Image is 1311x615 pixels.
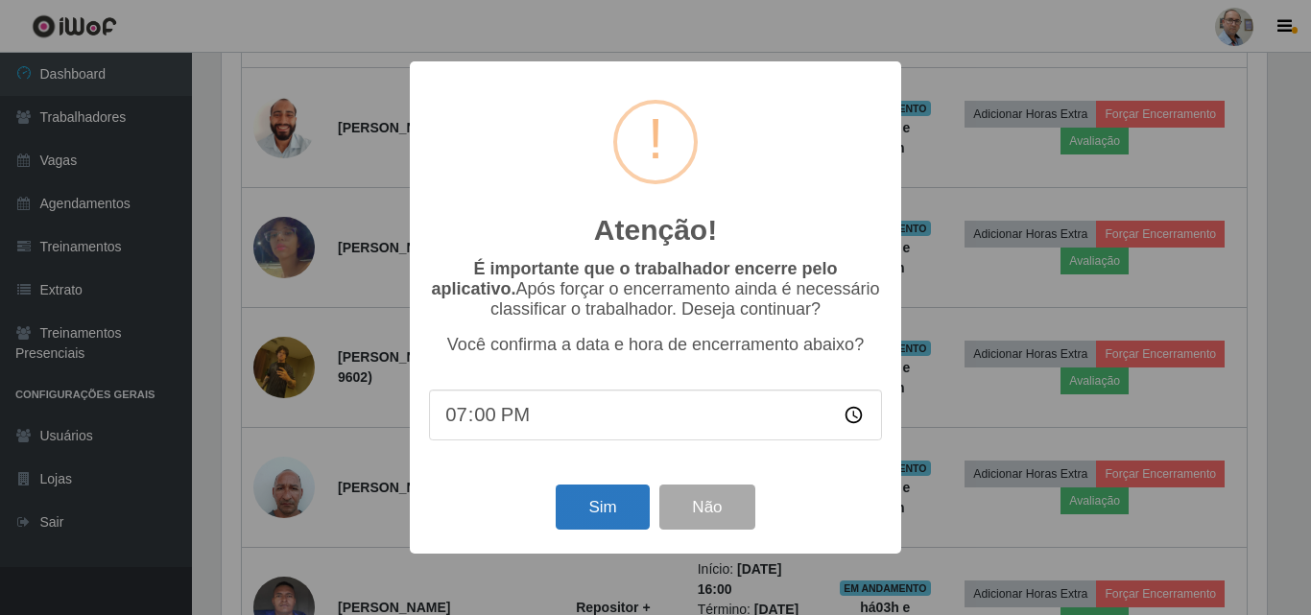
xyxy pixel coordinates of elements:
button: Sim [556,485,649,530]
p: Você confirma a data e hora de encerramento abaixo? [429,335,882,355]
p: Após forçar o encerramento ainda é necessário classificar o trabalhador. Deseja continuar? [429,259,882,319]
h2: Atenção! [594,213,717,248]
button: Não [659,485,754,530]
b: É importante que o trabalhador encerre pelo aplicativo. [431,259,837,298]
